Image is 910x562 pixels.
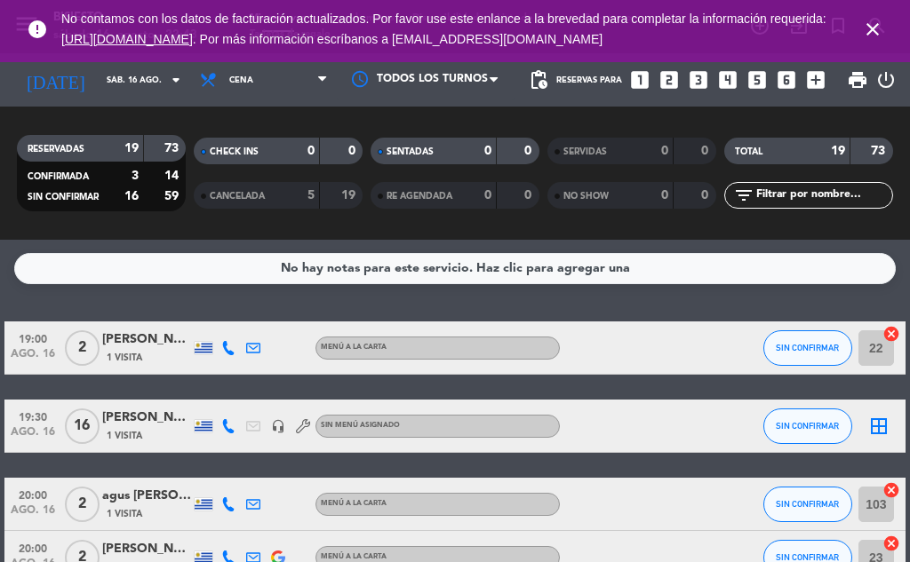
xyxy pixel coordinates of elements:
span: 19:00 [11,328,55,348]
span: SIN CONFIRMAR [776,499,839,509]
strong: 0 [524,189,535,202]
button: SIN CONFIRMAR [763,330,852,366]
i: cancel [882,325,900,343]
strong: 3 [132,170,139,182]
span: ago. 16 [11,426,55,447]
i: error [27,19,48,40]
input: Filtrar por nombre... [754,186,892,205]
div: LOG OUT [875,53,897,107]
span: MENÚ A LA CARTA [321,553,387,560]
strong: 0 [661,145,668,157]
a: [URL][DOMAIN_NAME] [61,32,193,46]
span: SIN CONFIRMAR [776,421,839,431]
i: headset_mic [271,419,285,433]
i: arrow_drop_down [165,69,187,91]
button: SIN CONFIRMAR [763,408,852,444]
span: 1 Visita [107,507,142,521]
div: [PERSON_NAME] [102,408,191,428]
i: looks_two [658,68,681,91]
span: SENTADAS [387,147,434,156]
i: filter_list [733,185,754,206]
strong: 0 [661,189,668,202]
span: 20:00 [11,537,55,558]
strong: 14 [164,170,182,182]
span: CHECK INS [210,147,259,156]
span: SERVIDAS [563,147,607,156]
span: No contamos con los datos de facturación actualizados. Por favor use este enlance a la brevedad p... [61,12,826,46]
strong: 73 [871,145,889,157]
strong: 0 [348,145,359,157]
i: border_all [868,416,890,437]
span: TOTAL [735,147,762,156]
div: [PERSON_NAME] [102,539,191,559]
button: SIN CONFIRMAR [763,487,852,522]
span: SIN CONFIRMAR [28,193,99,202]
span: pending_actions [528,69,549,91]
span: NO SHOW [563,192,609,201]
span: print [847,69,868,91]
div: [PERSON_NAME] [102,329,191,350]
span: MENÚ A LA CARTA [321,500,387,507]
i: add_box [804,68,827,91]
span: MENÚ A LA CARTA [321,344,387,351]
div: No hay notas para este servicio. Haz clic para agregar una [281,258,630,279]
i: looks_6 [775,68,798,91]
strong: 0 [484,189,491,202]
i: looks_one [628,68,651,91]
strong: 59 [164,190,182,202]
span: RESERVADAS [28,145,84,154]
span: SIN CONFIRMAR [776,343,839,352]
span: Cena [229,75,253,85]
strong: 0 [524,145,535,157]
strong: 0 [307,145,315,157]
span: 2 [65,330,100,366]
span: CANCELADA [210,192,265,201]
span: 16 [65,408,100,444]
div: agus [PERSON_NAME] [102,486,191,506]
a: . Por más información escríbanos a [EMAIL_ADDRESS][DOMAIN_NAME] [193,32,603,46]
span: ago. 16 [11,348,55,368]
strong: 16 [124,190,139,202]
i: power_settings_new [875,69,897,91]
strong: 73 [164,142,182,154]
span: Sin menú asignado [321,422,400,429]
i: looks_4 [716,68,739,91]
i: close [862,19,883,40]
strong: 19 [831,145,845,157]
i: looks_3 [687,68,710,91]
strong: 19 [341,189,359,202]
span: RE AGENDADA [387,192,452,201]
strong: 0 [701,145,712,157]
strong: 19 [124,142,139,154]
i: looks_5 [746,68,769,91]
span: Reservas para [556,75,622,85]
strong: 0 [701,189,712,202]
span: CONFIRMADA [28,172,89,181]
span: 19:30 [11,406,55,426]
span: SIN CONFIRMAR [776,552,839,562]
span: 1 Visita [107,351,142,365]
i: cancel [882,534,900,552]
strong: 5 [307,189,315,202]
span: ago. 16 [11,504,55,525]
span: 20:00 [11,484,55,504]
span: 2 [65,487,100,522]
i: cancel [882,481,900,499]
span: 1 Visita [107,429,142,443]
strong: 0 [484,145,491,157]
i: [DATE] [13,62,98,98]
